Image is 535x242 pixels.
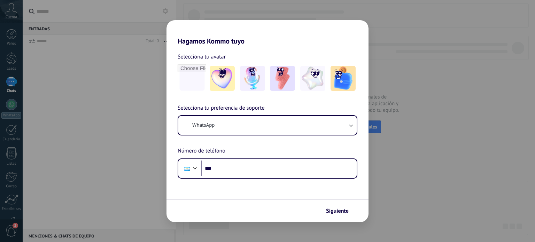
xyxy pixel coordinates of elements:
[178,52,226,61] span: Selecciona tu avatar
[178,116,357,135] button: WhatsApp
[326,209,349,213] span: Siguiente
[331,66,356,91] img: -5.jpeg
[178,104,265,113] span: Selecciona tu preferencia de soporte
[210,66,235,91] img: -1.jpeg
[240,66,265,91] img: -2.jpeg
[180,161,194,176] div: Argentina: + 54
[192,122,215,129] span: WhatsApp
[300,66,325,91] img: -4.jpeg
[178,147,225,156] span: Número de teléfono
[270,66,295,91] img: -3.jpeg
[166,20,369,45] h2: Hagamos Kommo tuyo
[323,205,358,217] button: Siguiente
